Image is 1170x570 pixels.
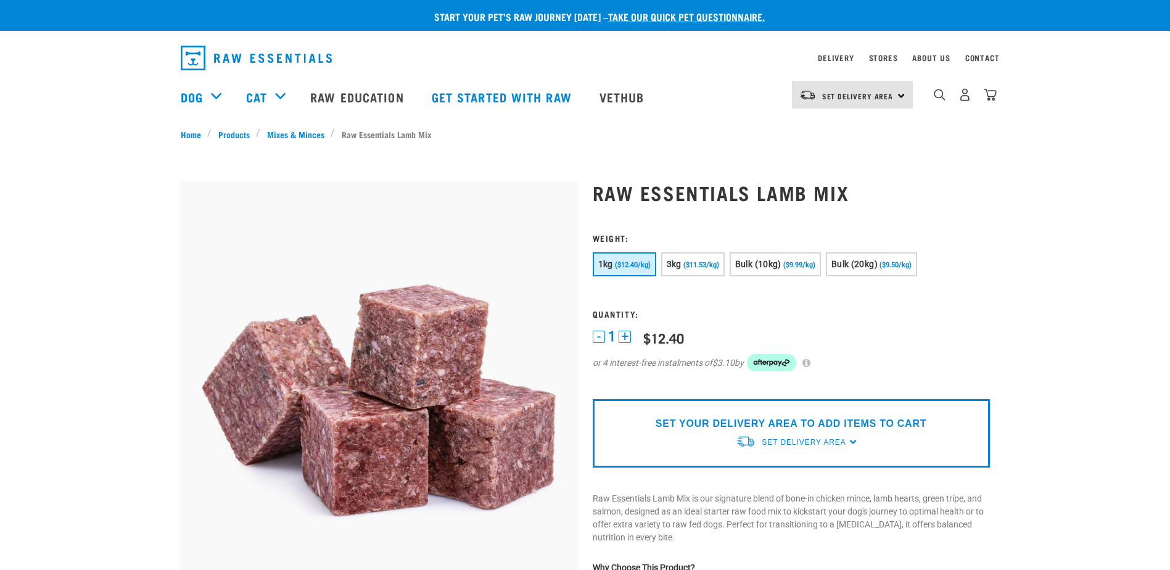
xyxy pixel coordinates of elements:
[783,261,815,269] span: ($9.99/kg)
[246,88,267,106] a: Cat
[683,261,719,269] span: ($11.53/kg)
[608,330,616,343] span: 1
[656,416,926,431] p: SET YOUR DELIVERY AREA TO ADD ITEMS TO CART
[818,56,854,60] a: Delivery
[615,261,651,269] span: ($12.40/kg)
[965,56,1000,60] a: Contact
[643,330,684,345] div: $12.40
[593,252,656,276] button: 1kg ($12.40/kg)
[181,128,208,141] a: Home
[799,89,816,101] img: van-moving.png
[958,88,971,101] img: user.png
[181,46,332,70] img: Raw Essentials Logo
[181,88,203,106] a: Dog
[212,128,256,141] a: Products
[667,259,682,269] span: 3kg
[619,331,631,343] button: +
[880,261,912,269] span: ($9.50/kg)
[593,331,605,343] button: -
[747,354,796,371] img: Afterpay
[608,14,765,19] a: take our quick pet questionnaire.
[593,181,990,204] h1: Raw Essentials Lamb Mix
[730,252,821,276] button: Bulk (10kg) ($9.99/kg)
[822,94,894,98] span: Set Delivery Area
[735,259,781,269] span: Bulk (10kg)
[736,435,756,448] img: van-moving.png
[831,259,878,269] span: Bulk (20kg)
[593,309,990,318] h3: Quantity:
[984,88,997,101] img: home-icon@2x.png
[419,72,587,122] a: Get started with Raw
[587,72,660,122] a: Vethub
[826,252,917,276] button: Bulk (20kg) ($9.50/kg)
[593,354,990,371] div: or 4 interest-free instalments of by
[934,89,945,101] img: home-icon-1@2x.png
[869,56,898,60] a: Stores
[593,492,990,544] p: Raw Essentials Lamb Mix is our signature blend of bone-in chicken mince, lamb hearts, green tripe...
[712,357,735,370] span: $3.10
[912,56,950,60] a: About Us
[298,72,419,122] a: Raw Education
[181,128,990,141] nav: breadcrumbs
[661,252,725,276] button: 3kg ($11.53/kg)
[598,259,613,269] span: 1kg
[762,438,846,447] span: Set Delivery Area
[593,233,990,242] h3: Weight:
[171,41,1000,75] nav: dropdown navigation
[260,128,331,141] a: Mixes & Minces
